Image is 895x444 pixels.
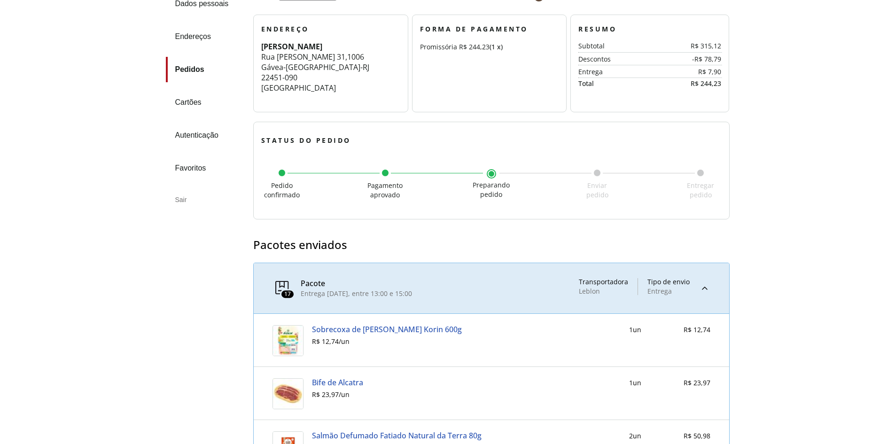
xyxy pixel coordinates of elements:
[312,338,462,345] div: R$ 12,74 / un
[254,263,729,314] summary: 17PacoteEntrega [DATE], entre 13:00 e 15:00TransportadoraLeblonTipo de envioEntrega
[629,431,641,441] div: 2 un
[253,238,730,251] h3: Pacotes enviados
[261,72,297,83] span: 22451-090
[166,24,246,49] a: Endereços
[301,279,412,288] div: Pacote
[578,55,664,63] div: Descontos
[166,90,246,115] a: Cartões
[664,55,722,63] div: -R$ 78,79
[687,181,714,199] span: Entregar pedido
[647,288,690,295] div: Entrega
[647,278,690,286] div: Tipo de envio
[684,325,710,334] span: R$ 12,74
[337,52,345,62] span: 31
[650,80,721,87] div: R$ 244,23
[578,80,650,87] div: Total
[286,62,360,72] span: [GEOGRAPHIC_DATA]
[166,156,246,181] a: Favoritos
[363,62,369,72] span: RJ
[312,378,363,387] a: Bife de Alcatra
[578,24,721,34] h3: Resumo
[264,181,300,199] span: Pedido confirmado
[420,24,559,34] h3: Forma de Pagamento
[272,325,304,356] img: Sobrecoxa de Frango Congelada Korin 600g
[579,288,628,295] div: Leblon
[166,123,246,148] a: Autenticação
[684,431,710,440] span: R$ 50,98
[283,62,286,72] span: -
[459,42,490,51] span: R$ 244,23
[166,188,246,211] div: Sair
[347,52,364,62] span: 1006
[261,62,283,72] span: Gávea
[261,83,336,93] span: [GEOGRAPHIC_DATA]
[284,291,291,298] span: 17
[473,180,510,199] span: Preparando pedido
[345,52,347,62] span: ,
[166,57,246,82] a: Pedidos
[664,68,722,76] div: R$ 7,90
[261,136,351,145] span: Status do pedido
[420,42,559,52] div: Promissória
[490,42,503,51] span: (1 x)
[360,62,363,72] span: -
[261,41,322,52] strong: [PERSON_NAME]
[664,42,722,50] div: R$ 315,12
[578,42,664,50] div: Subtotal
[261,24,400,34] h3: Endereço
[272,378,304,409] img: Bife de Alcatra
[367,181,403,199] span: Pagamento aprovado
[312,431,482,440] a: Salmão Defumado Fatiado Natural da Terra 80g
[629,378,641,388] div: 1 un
[684,378,710,387] span: R$ 23,97
[312,391,363,398] div: R$ 23,97 / un
[312,325,462,334] a: Sobrecoxa de [PERSON_NAME] Korin 600g
[586,181,608,199] span: Enviar pedido
[579,278,628,286] div: Transportadora
[261,52,335,62] span: Rua [PERSON_NAME]
[301,290,412,297] div: Entrega [DATE], entre 13:00 e 15:00
[578,68,664,76] div: Entrega
[629,325,641,335] div: 1 un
